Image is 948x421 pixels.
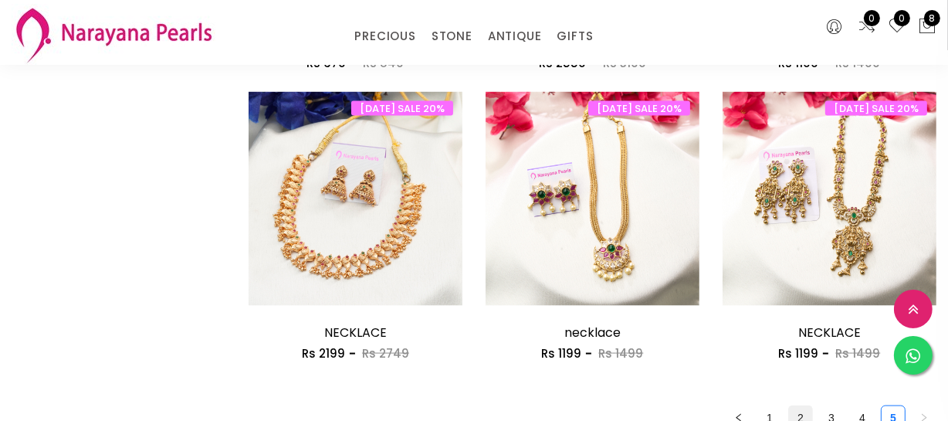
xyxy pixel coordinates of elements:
span: 0 [894,10,910,26]
span: Rs 1199 [778,55,818,71]
span: Rs 679 [306,55,346,71]
span: [DATE] SALE 20% [825,101,927,116]
span: Rs 1199 [541,345,581,362]
button: 8 [918,17,936,37]
span: Rs 2749 [362,345,409,362]
span: Rs 1199 [778,345,818,362]
a: GIFTS [557,25,593,48]
span: Rs 2559 [539,55,586,71]
span: Rs 1499 [835,345,880,362]
a: 0 [888,17,906,37]
span: Rs 3199 [603,55,646,71]
a: ANTIQUE [488,25,542,48]
span: 8 [924,10,940,26]
span: [DATE] SALE 20% [588,101,690,116]
span: Rs 1499 [835,55,880,71]
span: Rs 849 [363,55,404,71]
a: PRECIOUS [354,25,415,48]
span: Rs 2199 [302,345,345,362]
a: 0 [858,17,876,37]
span: 0 [864,10,880,26]
a: necklace [564,324,621,341]
a: NECKLACE [798,324,861,341]
a: STONE [432,25,472,48]
a: NECKLACE [324,324,387,341]
span: Rs 1499 [598,345,643,362]
span: [DATE] SALE 20% [351,101,453,116]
